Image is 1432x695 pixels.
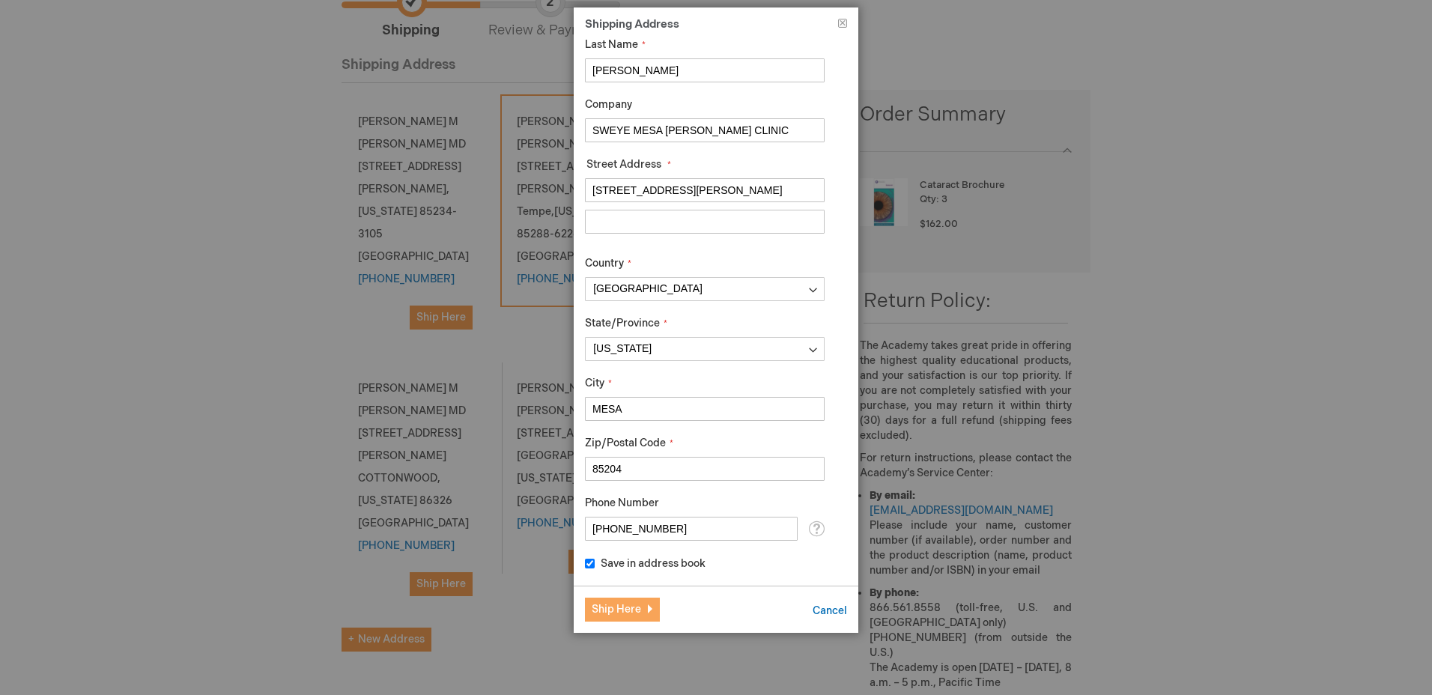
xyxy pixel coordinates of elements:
span: Zip/Postal Code [585,437,666,449]
span: Country [585,257,624,270]
span: Phone Number [585,497,659,509]
span: Company [585,98,632,111]
h1: Shipping Address [585,19,847,39]
span: Ship Here [592,603,641,616]
span: Cancel [813,604,847,617]
button: Cancel [813,604,847,619]
span: Last Name [585,38,638,51]
span: State/Province [585,317,660,330]
button: Ship Here [585,598,660,622]
span: Save in address book [601,557,706,570]
span: Street Address [586,158,661,171]
span: City [585,377,604,389]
